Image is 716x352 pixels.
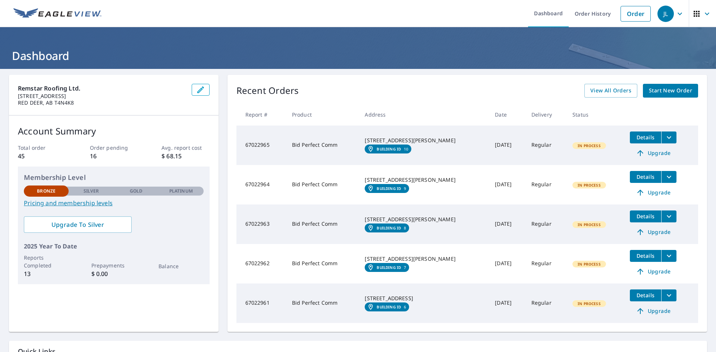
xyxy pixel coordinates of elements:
em: Building ID [377,265,401,270]
span: Upgrade [634,188,672,197]
p: 16 [90,152,138,161]
span: In Process [573,301,605,306]
a: Order [621,6,651,22]
button: filesDropdownBtn-67022963 [661,210,676,222]
p: Platinum [169,188,193,194]
td: Bid Perfect Comm [286,165,359,204]
td: 67022965 [236,126,286,165]
a: Pricing and membership levels [24,199,204,207]
span: Upgrade [634,228,672,237]
span: Details [634,213,657,220]
span: Upgrade [634,267,672,276]
p: Avg. report cost [161,144,209,152]
p: Account Summary [18,124,210,138]
span: In Process [573,222,605,227]
td: 67022961 [236,283,286,323]
em: Building ID [377,147,401,151]
div: [STREET_ADDRESS][PERSON_NAME] [365,137,483,144]
td: [DATE] [489,165,525,204]
p: RED DEER, AB T4N4K8 [18,99,186,106]
a: Upgrade [630,187,676,199]
span: Start New Order [649,86,692,95]
th: Delivery [525,104,566,126]
button: detailsBtn-67022964 [630,171,661,183]
span: In Process [573,143,605,148]
th: Report # [236,104,286,126]
div: [STREET_ADDRESS][PERSON_NAME] [365,216,483,223]
td: 67022963 [236,204,286,244]
span: In Process [573,183,605,188]
th: Product [286,104,359,126]
button: filesDropdownBtn-67022964 [661,171,676,183]
button: detailsBtn-67022965 [630,131,661,143]
td: [DATE] [489,244,525,283]
em: Building ID [377,305,401,309]
span: Details [634,252,657,259]
button: filesDropdownBtn-67022961 [661,289,676,301]
button: filesDropdownBtn-67022965 [661,131,676,143]
p: Balance [158,262,203,270]
div: [STREET_ADDRESS][PERSON_NAME] [365,255,483,263]
td: [DATE] [489,204,525,244]
p: 2025 Year To Date [24,242,204,251]
th: Address [359,104,489,126]
th: Status [566,104,624,126]
a: Upgrade [630,147,676,159]
td: Bid Perfect Comm [286,244,359,283]
p: Gold [130,188,142,194]
td: 67022962 [236,244,286,283]
span: Details [634,134,657,141]
td: Bid Perfect Comm [286,126,359,165]
span: Details [634,173,657,180]
a: View All Orders [584,84,637,98]
p: Total order [18,144,66,152]
td: Regular [525,204,566,244]
th: Date [489,104,525,126]
p: Silver [84,188,99,194]
td: Bid Perfect Comm [286,283,359,323]
p: Prepayments [91,261,136,269]
p: $ 0.00 [91,269,136,278]
td: Regular [525,283,566,323]
em: Building ID [377,226,401,230]
button: detailsBtn-67022962 [630,250,661,262]
p: 13 [24,269,69,278]
button: detailsBtn-67022963 [630,210,661,222]
span: In Process [573,261,605,267]
p: $ 68.15 [161,152,209,161]
a: Building ID8 [365,223,409,232]
a: Building ID6 [365,302,409,311]
span: Upgrade [634,149,672,158]
p: [STREET_ADDRESS] [18,93,186,99]
a: Upgrade [630,305,676,317]
td: Regular [525,126,566,165]
a: Building ID9 [365,184,409,193]
button: detailsBtn-67022961 [630,289,661,301]
em: Building ID [377,186,401,191]
div: [STREET_ADDRESS] [365,295,483,302]
p: Order pending [90,144,138,152]
td: [DATE] [489,126,525,165]
div: JL [657,6,674,22]
span: View All Orders [590,86,631,95]
p: Recent Orders [236,84,299,98]
a: Upgrade [630,226,676,238]
td: 67022964 [236,165,286,204]
a: Building ID10 [365,145,411,153]
span: Upgrade To Silver [30,221,126,229]
p: 45 [18,152,66,161]
div: [STREET_ADDRESS][PERSON_NAME] [365,176,483,184]
td: Regular [525,244,566,283]
a: Start New Order [643,84,698,98]
img: EV Logo [13,8,101,19]
p: Bronze [37,188,56,194]
a: Upgrade [630,266,676,278]
button: filesDropdownBtn-67022962 [661,250,676,262]
a: Building ID7 [365,263,409,272]
p: Remstar Roofing Ltd. [18,84,186,93]
p: Membership Level [24,172,204,183]
a: Upgrade To Silver [24,216,132,233]
td: [DATE] [489,283,525,323]
td: Regular [525,165,566,204]
h1: Dashboard [9,48,707,63]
